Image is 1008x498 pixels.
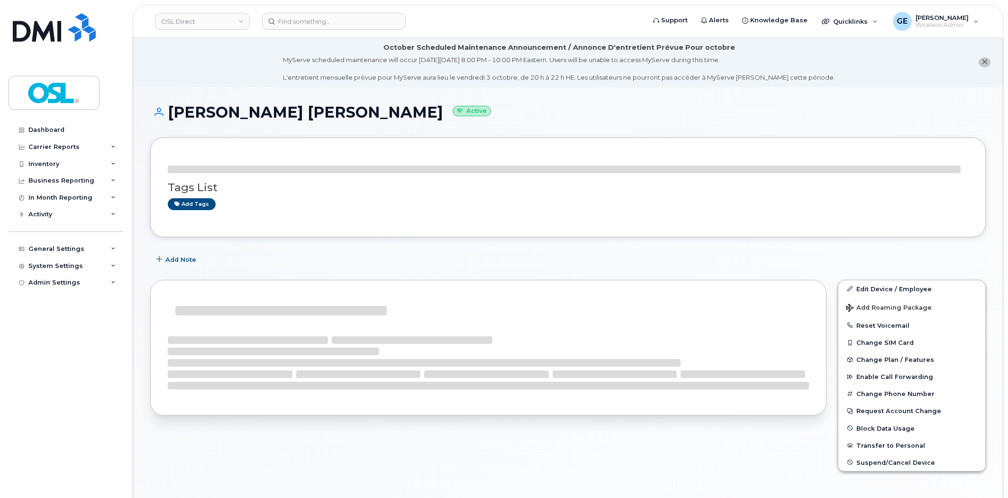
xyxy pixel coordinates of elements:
[165,255,196,264] span: Add Note
[856,459,935,466] span: Suspend/Cancel Device
[383,43,735,53] div: October Scheduled Maintenance Announcement / Annonce D'entretient Prévue Pour octobre
[838,351,985,368] button: Change Plan / Features
[838,297,985,317] button: Add Roaming Package
[838,368,985,385] button: Enable Call Forwarding
[838,402,985,419] button: Request Account Change
[838,280,985,297] a: Edit Device / Employee
[150,104,986,120] h1: [PERSON_NAME] [PERSON_NAME]
[846,304,932,313] span: Add Roaming Package
[838,317,985,334] button: Reset Voicemail
[283,55,835,82] div: MyServe scheduled maintenance will occur [DATE][DATE] 8:00 PM - 10:00 PM Eastern. Users will be u...
[168,182,968,194] h3: Tags List
[838,420,985,437] button: Block Data Usage
[979,57,990,67] button: close notification
[856,356,934,363] span: Change Plan / Features
[838,454,985,471] button: Suspend/Cancel Device
[838,334,985,351] button: Change SIM Card
[453,106,491,117] small: Active
[168,198,216,210] a: Add tags
[856,373,933,380] span: Enable Call Forwarding
[150,251,204,268] button: Add Note
[838,385,985,402] button: Change Phone Number
[838,437,985,454] button: Transfer to Personal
